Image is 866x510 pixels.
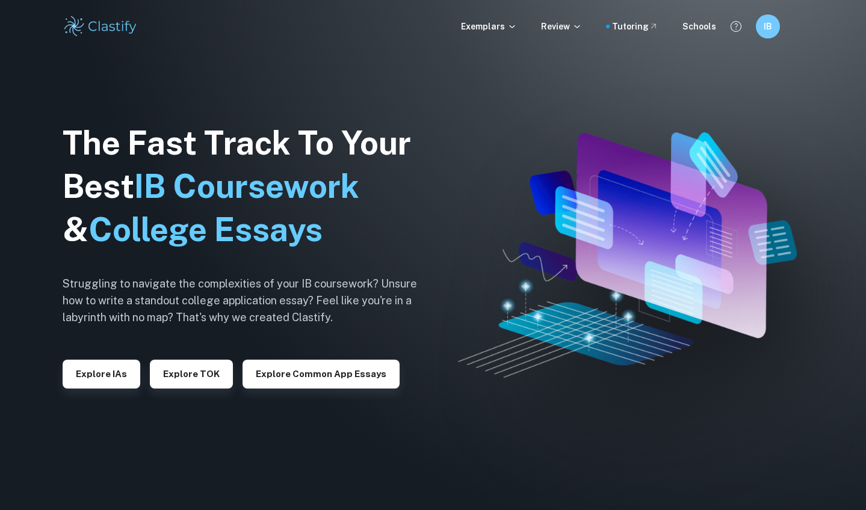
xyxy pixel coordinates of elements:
img: Clastify logo [63,14,139,38]
p: Exemplars [461,20,517,33]
button: Help and Feedback [726,16,746,37]
button: IB [756,14,780,38]
button: Explore Common App essays [243,360,400,389]
a: Tutoring [612,20,658,33]
button: Explore TOK [150,360,233,389]
p: Review [541,20,582,33]
a: Explore Common App essays [243,367,400,379]
img: Clastify hero [458,132,797,377]
a: Explore TOK [150,367,233,379]
a: Schools [682,20,716,33]
a: Explore IAs [63,367,140,379]
span: College Essays [88,210,323,248]
h1: The Fast Track To Your Best & [63,121,436,251]
h6: IB [761,20,775,33]
button: Explore IAs [63,360,140,389]
span: IB Coursework [134,167,359,205]
h6: Struggling to navigate the complexities of your IB coursework? Unsure how to write a standout col... [63,275,436,326]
